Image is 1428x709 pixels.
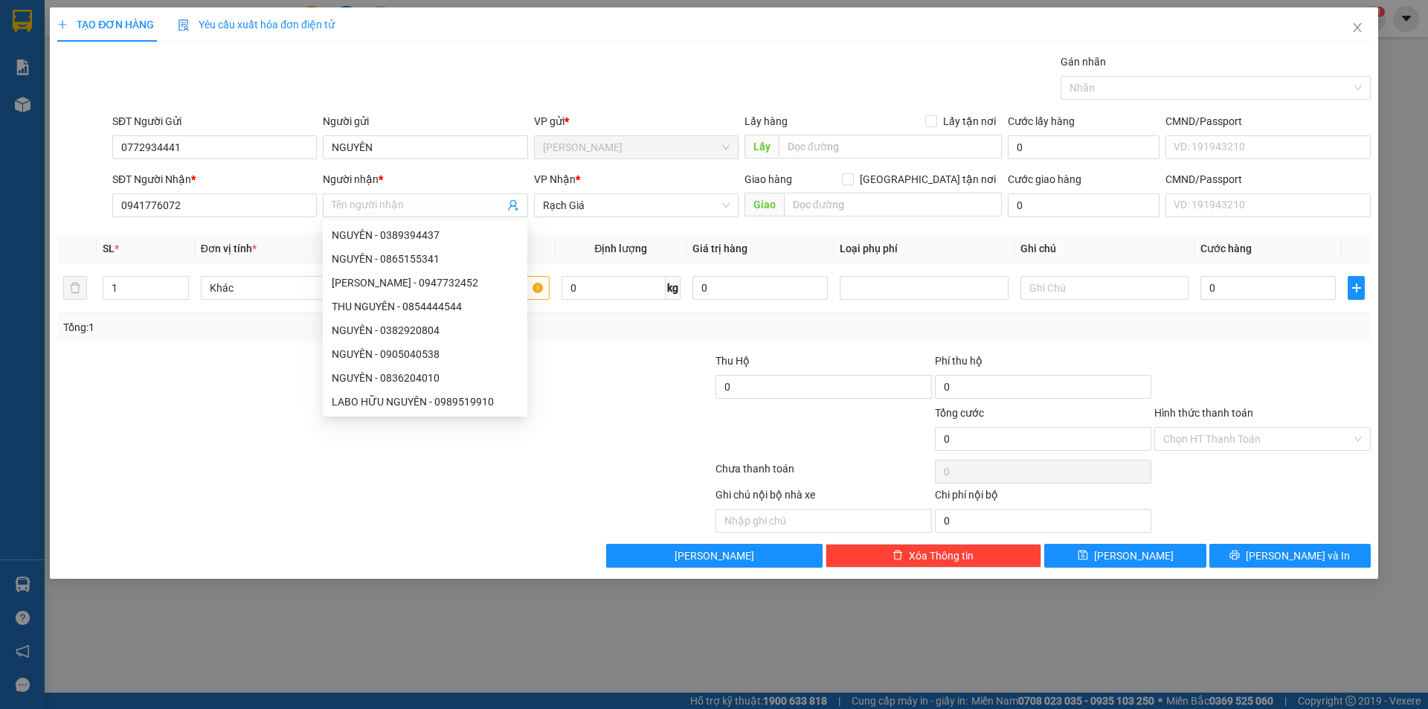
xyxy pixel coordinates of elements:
div: Người gửi [323,113,527,129]
div: VP gửi [534,113,739,129]
div: SĐT Người Gửi [112,113,317,129]
div: Chưa thanh toán [714,461,933,487]
span: Tổng cước [935,407,984,419]
span: [PERSON_NAME] và In [1246,548,1350,564]
span: Lấy tận nơi [937,113,1002,129]
input: VD: Bàn, Ghế [381,276,549,300]
div: Chi phí nội bộ [935,487,1151,509]
button: delete [63,276,87,300]
button: save[PERSON_NAME] [1044,544,1206,568]
span: Cước hàng [1200,243,1252,254]
th: Loại phụ phí [834,234,1014,263]
span: Xóa Thông tin [909,548,974,564]
span: close [1351,22,1363,33]
span: Giao [744,193,784,216]
span: SL [103,243,115,254]
span: delete [892,550,903,562]
input: 0 [692,276,828,300]
th: Ghi chú [1014,234,1194,263]
span: [PERSON_NAME] [1094,548,1174,564]
span: Khác [210,277,360,299]
button: deleteXóa Thông tin [826,544,1042,568]
button: printer[PERSON_NAME] và In [1209,544,1371,568]
div: CMND/Passport [1165,113,1370,129]
span: Lấy hàng [744,115,788,127]
label: Hình thức thanh toán [1154,407,1253,419]
span: plus [57,19,68,30]
span: kg [666,276,681,300]
span: Hà Tiên [543,136,730,158]
button: Close [1337,7,1378,49]
span: TẠO ĐƠN HÀNG [57,19,154,31]
input: Ghi Chú [1020,276,1189,300]
div: SĐT Người Nhận [112,171,317,187]
label: Gán nhãn [1061,56,1106,68]
div: Ghi chú nội bộ nhà xe [715,487,932,509]
input: Nhập ghi chú [715,509,932,533]
span: Giá trị hàng [692,243,747,254]
input: Dọc đường [779,135,1002,158]
span: Định lượng [594,243,647,254]
label: Cước lấy hàng [1008,115,1075,127]
span: Tên hàng [381,243,429,254]
span: Lấy [744,135,779,158]
span: user-add [507,199,519,211]
span: Giao hàng [744,173,792,185]
button: [PERSON_NAME] [606,544,823,568]
label: Cước giao hàng [1008,173,1081,185]
div: Tổng: 1 [63,319,551,336]
span: [GEOGRAPHIC_DATA] tận nơi [854,171,1002,187]
span: VP Nhận [534,173,576,185]
span: Yêu cầu xuất hóa đơn điện tử [178,19,335,31]
div: Người nhận [323,171,527,187]
span: [PERSON_NAME] [675,548,754,564]
span: Rạch Giá [543,194,730,216]
span: save [1078,550,1088,562]
button: plus [1348,276,1364,300]
img: icon [178,19,190,31]
div: Phí thu hộ [935,353,1151,375]
input: Cước giao hàng [1008,193,1160,217]
input: Dọc đường [784,193,1002,216]
span: printer [1229,550,1240,562]
input: Cước lấy hàng [1008,135,1160,159]
span: plus [1348,282,1363,294]
span: Đơn vị tính [201,243,257,254]
span: Thu Hộ [715,355,750,367]
div: CMND/Passport [1165,171,1370,187]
